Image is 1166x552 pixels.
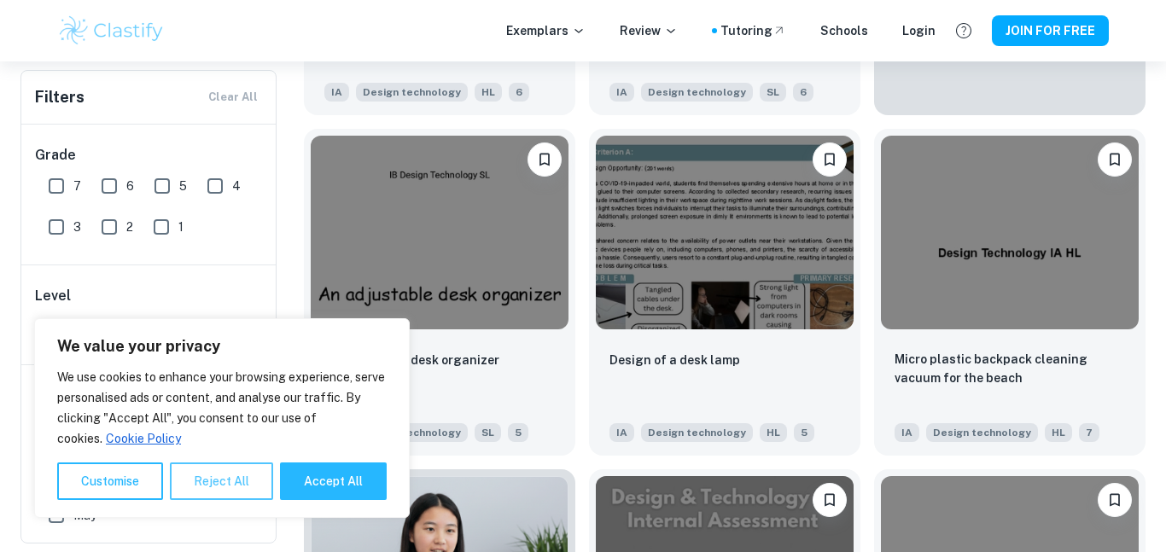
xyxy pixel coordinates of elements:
[232,177,241,195] span: 4
[949,16,978,45] button: Help and Feedback
[1079,423,1099,442] span: 7
[57,367,387,449] p: We use cookies to enhance your browsing experience, serve personalised ads or content, and analys...
[126,177,134,195] span: 6
[609,351,740,369] p: Design of a desk lamp
[641,423,753,442] span: Design technology
[760,423,787,442] span: HL
[509,83,529,102] span: 6
[609,423,634,442] span: IA
[126,218,133,236] span: 2
[620,21,678,40] p: Review
[356,423,468,442] span: Design technology
[356,83,468,102] span: Design technology
[926,423,1038,442] span: Design technology
[73,218,81,236] span: 3
[304,129,575,455] a: Please log in to bookmark exemplarsAn adjustable desk organizerIADesign technologySL5
[813,142,847,177] button: Please log in to bookmark exemplars
[57,336,387,357] p: We value your privacy
[57,14,166,48] img: Clastify logo
[820,21,868,40] a: Schools
[280,462,387,500] button: Accept All
[760,83,786,102] span: SL
[794,423,814,442] span: 5
[589,129,860,455] a: Please log in to bookmark exemplarsDesign of a desk lampIADesign technologyHL5
[793,83,813,102] span: 6
[895,350,1125,387] p: Micro plastic backpack cleaning vacuum for the beach
[35,286,264,306] h6: Level
[475,423,501,442] span: SL
[324,83,349,102] span: IA
[596,136,854,328] img: Design technology IA example thumbnail: Design of a desk lamp
[35,145,264,166] h6: Grade
[178,218,184,236] span: 1
[992,15,1109,46] button: JOIN FOR FREE
[881,136,1139,328] img: Design technology IA example thumbnail: Micro plastic backpack cleaning vacuum f
[874,129,1146,455] a: Please log in to bookmark exemplarsMicro plastic backpack cleaning vacuum for the beachIADesign t...
[324,351,499,369] p: An adjustable desk organizer
[902,21,936,40] a: Login
[720,21,786,40] a: Tutoring
[895,423,919,442] span: IA
[73,177,81,195] span: 7
[35,85,85,109] h6: Filters
[1098,142,1132,177] button: Please log in to bookmark exemplars
[641,83,753,102] span: Design technology
[528,142,562,177] button: Please log in to bookmark exemplars
[1045,423,1072,442] span: HL
[813,483,847,517] button: Please log in to bookmark exemplars
[1098,483,1132,517] button: Please log in to bookmark exemplars
[311,136,568,328] img: Design technology IA example thumbnail: An adjustable desk organizer
[475,83,502,102] span: HL
[34,318,410,518] div: We value your privacy
[508,423,528,442] span: 5
[57,462,163,500] button: Customise
[105,431,182,446] a: Cookie Policy
[609,83,634,102] span: IA
[506,21,586,40] p: Exemplars
[170,462,273,500] button: Reject All
[179,177,187,195] span: 5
